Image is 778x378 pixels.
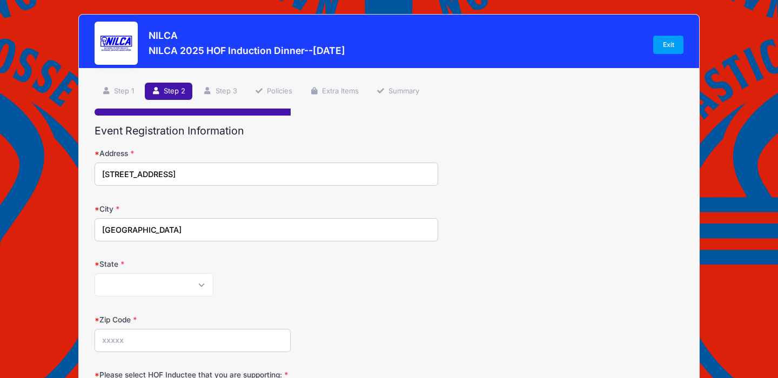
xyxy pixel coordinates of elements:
[303,83,366,100] a: Extra Items
[95,125,683,137] h2: Event Registration Information
[95,83,141,100] a: Step 1
[95,204,291,214] label: City
[247,83,299,100] a: Policies
[149,45,345,56] h3: NILCA 2025 HOF Induction Dinner--[DATE]
[145,83,193,100] a: Step 2
[196,83,244,100] a: Step 3
[149,30,345,41] h3: NILCA
[653,36,683,54] a: Exit
[370,83,427,100] a: Summary
[95,148,291,159] label: Address
[95,314,291,325] label: Zip Code
[95,329,291,352] input: xxxxx
[95,259,291,269] label: State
